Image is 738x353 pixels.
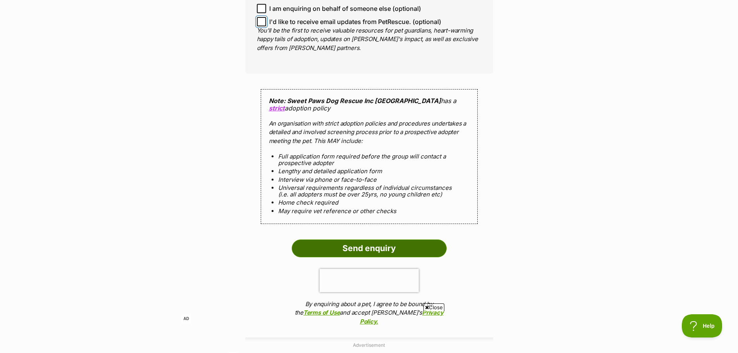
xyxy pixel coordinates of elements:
[278,184,460,198] li: Universal requirements regardless of individual circumstances (i.e. all adopters must be over 25y...
[682,314,723,338] iframe: Help Scout Beacon - Open
[278,168,460,174] li: Lengthy and detailed application form
[269,104,285,112] a: strict
[278,153,460,167] li: Full application form required before the group will contact a prospective adopter
[269,119,470,146] p: An organisation with strict adoption policies and procedures undertakes a detailed and involved s...
[269,4,421,13] span: I am enquiring on behalf of someone else (optional)
[278,208,460,214] li: May require vet reference or other checks
[261,89,478,224] div: has a adoption policy
[181,314,191,323] span: AD
[269,97,441,105] strong: Note: Sweet Paws Dog Rescue Inc [GEOGRAPHIC_DATA]
[320,269,419,292] iframe: reCAPTCHA
[292,300,447,326] p: By enquiring about a pet, I agree to be bound by the and accept [PERSON_NAME]'s
[303,309,340,316] a: Terms of Use
[269,17,441,26] span: I'd like to receive email updates from PetRescue. (optional)
[278,176,460,183] li: Interview via phone or face-to-face
[181,314,557,349] iframe: Advertisement
[257,26,482,53] p: You'll be the first to receive valuable resources for pet guardians, heart-warming happy tails of...
[292,239,447,257] input: Send enquiry
[423,303,444,311] span: Close
[278,199,460,206] li: Home check required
